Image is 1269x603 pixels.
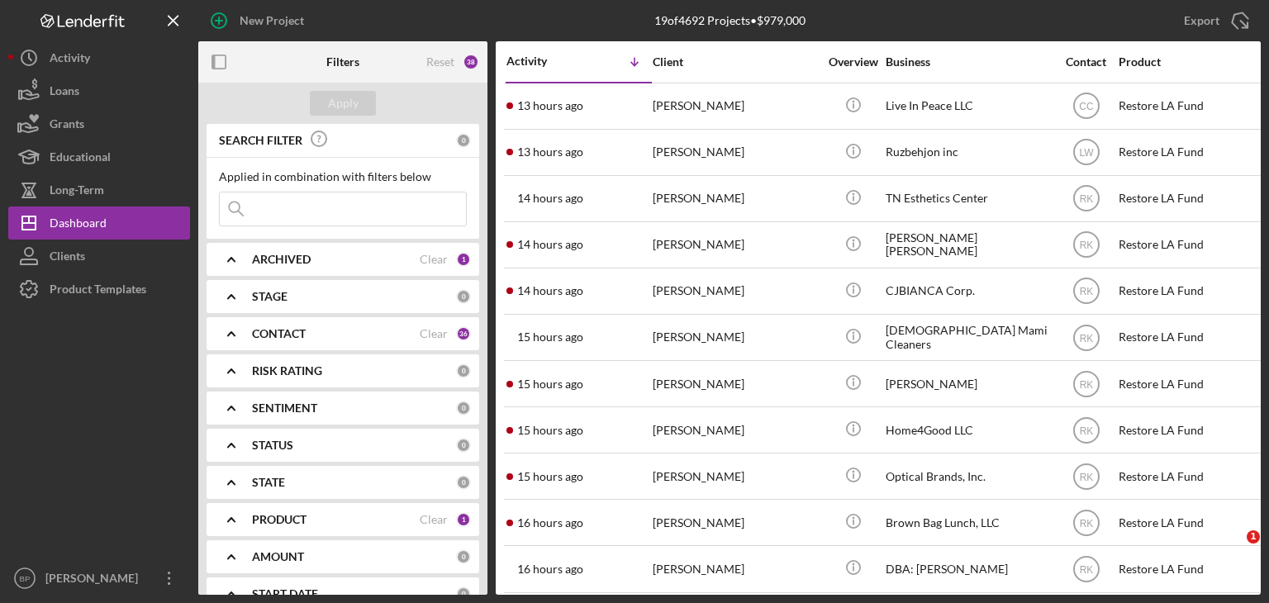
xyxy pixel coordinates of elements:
text: BP [20,574,31,583]
time: 2025-08-29 22:49 [517,377,583,391]
div: Activity [506,55,579,68]
text: RK [1079,286,1093,297]
div: Educational [50,140,111,178]
time: 2025-08-29 22:43 [517,424,583,437]
div: Grants [50,107,84,145]
div: Apply [328,91,359,116]
div: Export [1184,4,1219,37]
time: 2025-08-30 00:37 [517,145,583,159]
div: Brown Bag Lunch, LLC [886,501,1051,544]
div: [PERSON_NAME] [653,177,818,221]
text: RK [1079,240,1093,251]
div: Home4Good LLC [886,408,1051,452]
b: START DATE [252,587,318,601]
div: New Project [240,4,304,37]
button: Product Templates [8,273,190,306]
div: [PERSON_NAME] [653,454,818,498]
div: CJBIANCA Corp. [886,269,1051,313]
time: 2025-08-29 23:35 [517,238,583,251]
button: Dashboard [8,207,190,240]
b: SENTIMENT [252,401,317,415]
div: TN Esthetics Center [886,177,1051,221]
div: 0 [456,586,471,601]
div: Ruzbehjon inc [886,131,1051,174]
text: RK [1079,471,1093,482]
b: STAGE [252,290,288,303]
div: [PERSON_NAME] [653,223,818,267]
text: RK [1079,332,1093,344]
div: Loans [50,74,79,112]
div: [PERSON_NAME] [41,562,149,599]
button: Long-Term [8,173,190,207]
div: Clear [420,327,448,340]
div: 38 [463,54,479,70]
div: Applied in combination with filters below [219,170,467,183]
div: [DEMOGRAPHIC_DATA] Mami Cleaners [886,316,1051,359]
b: RISK RATING [252,364,322,377]
b: STATE [252,476,285,489]
b: SEARCH FILTER [219,134,302,147]
b: AMOUNT [252,550,304,563]
div: [PERSON_NAME] [PERSON_NAME] [886,223,1051,267]
div: [PERSON_NAME] [653,131,818,174]
div: [PERSON_NAME] [653,547,818,591]
div: 0 [456,475,471,490]
div: Business [886,55,1051,69]
div: Clear [420,253,448,266]
button: New Project [198,4,321,37]
div: 36 [456,326,471,341]
div: Long-Term [50,173,104,211]
div: Clients [50,240,85,277]
time: 2025-08-30 00:39 [517,99,583,112]
div: Dashboard [50,207,107,244]
button: Activity [8,41,190,74]
div: 1 [456,252,471,267]
div: DBA: [PERSON_NAME] [886,547,1051,591]
div: Activity [50,41,90,78]
iframe: Intercom live chat [1213,530,1252,570]
text: RK [1079,193,1093,205]
time: 2025-08-29 22:31 [517,470,583,483]
text: CC [1079,101,1094,112]
div: Overview [822,55,884,69]
div: Contact [1055,55,1117,69]
button: Clients [8,240,190,273]
div: [PERSON_NAME] [653,269,818,313]
div: Client [653,55,818,69]
button: Export [1167,4,1261,37]
b: ARCHIVED [252,253,311,266]
button: Grants [8,107,190,140]
div: Live In Peace LLC [886,84,1051,128]
text: LW [1079,147,1094,159]
div: 0 [456,363,471,378]
text: RK [1079,425,1093,436]
div: 0 [456,133,471,148]
div: 0 [456,438,471,453]
button: Educational [8,140,190,173]
div: [PERSON_NAME] [653,362,818,406]
div: 0 [456,289,471,304]
text: RK [1079,378,1093,390]
div: 0 [456,549,471,564]
div: [PERSON_NAME] [886,362,1051,406]
div: [PERSON_NAME] [653,84,818,128]
div: Clear [420,513,448,526]
b: Filters [326,55,359,69]
div: [PERSON_NAME] [653,501,818,544]
b: PRODUCT [252,513,307,526]
b: CONTACT [252,327,306,340]
text: RK [1079,517,1093,529]
text: RK [1079,564,1093,576]
time: 2025-08-30 00:11 [517,192,583,205]
button: Loans [8,74,190,107]
div: [PERSON_NAME] [653,316,818,359]
time: 2025-08-29 23:26 [517,284,583,297]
